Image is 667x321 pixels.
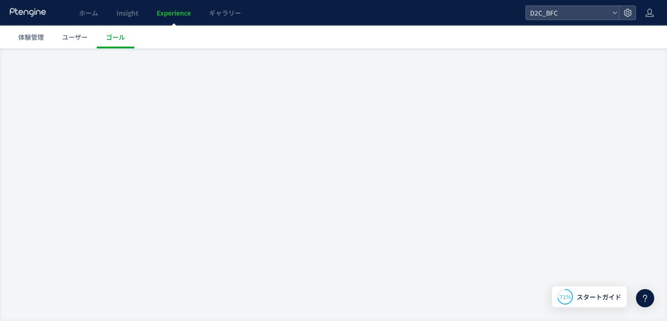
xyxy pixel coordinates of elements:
span: D2C_BFC [527,6,609,20]
span: 体験管理 [18,32,44,42]
span: Experience [157,8,191,17]
span: ギャラリー [209,8,241,17]
span: ユーザー [62,32,88,42]
span: ホーム [79,8,98,17]
span: スタートガイド [577,292,621,302]
span: 71% [560,293,571,300]
span: ゴール [106,32,125,42]
span: Insight [116,8,138,17]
